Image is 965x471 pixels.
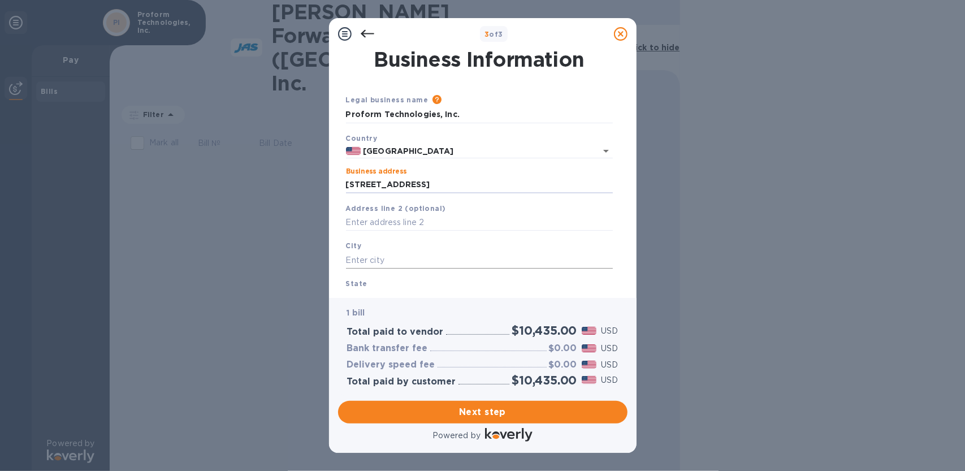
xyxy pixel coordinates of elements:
p: Powered by [432,430,481,442]
input: Enter legal business name [346,106,613,123]
p: USD [601,374,618,386]
h3: Delivery speed fee [347,360,435,370]
h3: $0.00 [549,360,577,370]
span: Next step [347,405,618,419]
h2: $10,435.00 [512,323,577,338]
button: Next step [338,401,628,424]
h3: Bank transfer fee [347,343,428,354]
p: USD [601,325,618,337]
b: 1 bill [347,308,365,317]
b: Country [346,134,378,142]
h3: Total paid to vendor [347,327,444,338]
img: Logo [485,428,533,442]
b: City [346,241,362,250]
b: Legal business name [346,96,429,104]
img: USD [582,361,597,369]
input: Enter address line 2 [346,214,613,231]
input: Select country [361,144,581,158]
h2: $10,435.00 [512,373,577,387]
b: State [346,279,367,288]
img: USD [582,376,597,384]
span: 3 [484,30,489,38]
p: USD [601,343,618,355]
img: USD [582,327,597,335]
b: Address line 2 (optional) [346,204,446,213]
h3: $0.00 [549,343,577,354]
h1: Business Information [344,47,615,71]
img: US [346,147,361,155]
label: Business address [346,168,406,175]
img: USD [582,344,597,352]
b: of 3 [484,30,503,38]
p: USD [601,359,618,371]
input: Enter city [346,252,613,269]
input: Enter address [346,176,613,193]
button: Open [598,143,614,159]
h3: Total paid by customer [347,377,456,387]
